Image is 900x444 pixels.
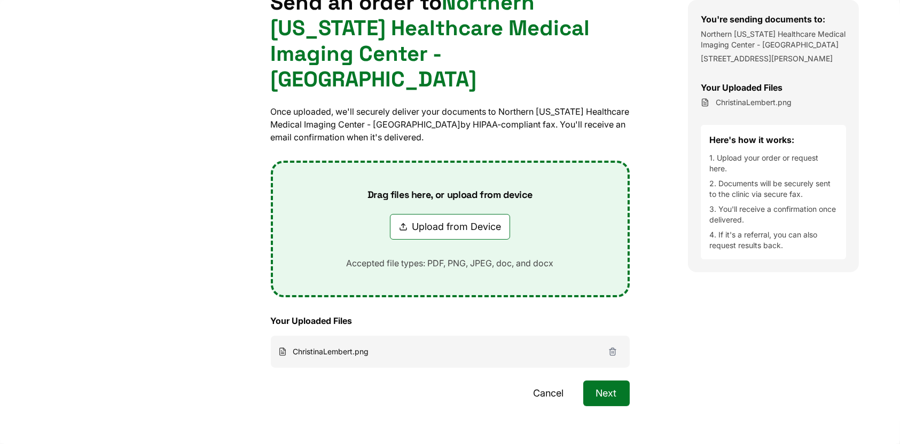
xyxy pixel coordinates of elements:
h3: Your Uploaded Files [701,81,846,94]
p: Drag files here, or upload from device [350,188,550,201]
h3: Your Uploaded Files [271,314,630,327]
p: Once uploaded, we'll securely deliver your documents to Northern [US_STATE] Healthcare Medical Im... [271,105,630,144]
p: Accepted file types: PDF, PNG, JPEG, doc, and docx [330,257,571,269]
span: ChristinaLembert.png [716,97,792,108]
span: ChristinaLembert.png [293,346,369,357]
button: Next [583,380,630,406]
h4: Here's how it works: [709,133,838,146]
li: 4. If it's a referral, you can also request results back. [709,229,838,251]
li: 1. Upload your order or request here. [709,153,838,174]
li: 2. Documents will be securely sent to the clinic via secure fax. [709,178,838,200]
p: [STREET_ADDRESS][PERSON_NAME] [701,53,846,64]
li: 3. You'll receive a confirmation once delivered. [709,204,838,225]
p: Northern [US_STATE] Healthcare Medical Imaging Center - [GEOGRAPHIC_DATA] [701,29,846,50]
h3: You're sending documents to: [701,13,846,26]
button: Cancel [521,380,577,406]
button: Upload from Device [390,214,510,240]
